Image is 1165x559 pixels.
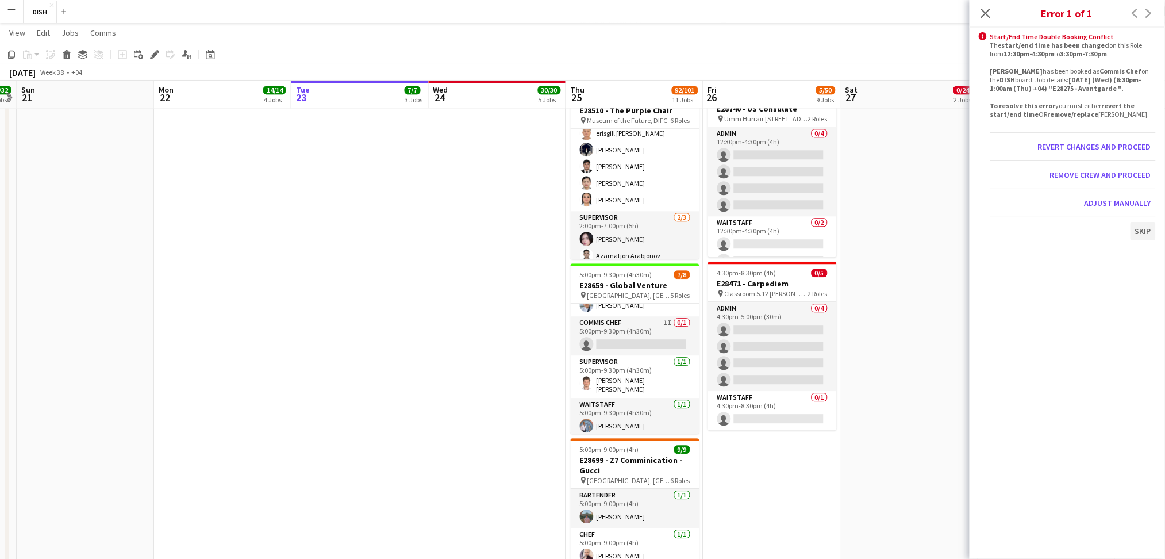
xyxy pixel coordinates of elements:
span: 6 Roles [671,476,690,485]
span: Sat [845,85,858,95]
a: Edit [32,25,55,40]
span: Mon [159,85,174,95]
span: 0/5 [812,269,828,277]
b: start/end time has been changed [1002,41,1110,49]
span: Sun [21,85,35,95]
div: 3 Jobs [405,95,423,104]
app-card-role: Commis Chef5/52:00pm-7:00pm (5h)erisgill [PERSON_NAME][PERSON_NAME][PERSON_NAME][PERSON_NAME][PER... [571,105,699,211]
h3: E28740 - US Consulate [708,104,837,114]
span: Edit [37,28,50,38]
div: 9 Jobs [817,95,835,104]
h3: E28510 - The Purple Chair [571,105,699,116]
button: Revert changes and proceed [1033,137,1156,156]
span: Tue [296,85,310,95]
span: Classroom 5.12 [PERSON_NAME][GEOGRAPHIC_DATA], TBC [725,289,808,298]
b: Commis Chef [1100,67,1142,75]
b: To resolve this error [990,101,1056,110]
b: remove/replace [1048,110,1099,118]
b: 12:30pm-4:30pm [1004,49,1055,58]
span: 7/7 [405,86,421,94]
div: 2 Jobs [954,95,972,104]
span: 25 [569,91,585,104]
span: Jobs [61,28,79,38]
span: 5 Roles [671,291,690,300]
b: [DATE] (Wed) (6:30pm-1:00am (Thu) +04) "E28275 - Avantgarde " [990,75,1141,93]
span: 22 [157,91,174,104]
span: 9/9 [674,445,690,454]
div: Start/End Time Double Booking Conflict [990,32,1156,41]
app-card-role: Waitstaff0/212:30pm-4:30pm (4h) [708,216,837,272]
span: Museum of the Future, DIFC [587,116,668,125]
app-job-card: 5:00pm-9:30pm (4h30m)7/8E28659 - Global Venture [GEOGRAPHIC_DATA], [GEOGRAPHIC_DATA] - Apartment ... [571,263,699,434]
b: 3:30pm-7:30pm [1060,49,1108,58]
b: [PERSON_NAME] [990,67,1043,75]
app-card-role: Admin0/44:30pm-5:00pm (30m) [708,302,837,391]
app-card-role: Supervisor2/32:00pm-7:00pm (5h)[PERSON_NAME]Azamatjon Arabjonov [571,211,699,284]
button: DISH [24,1,57,23]
app-card-role: Waitstaff1/15:00pm-9:30pm (4h30m)[PERSON_NAME] [571,398,699,437]
div: 11 Jobs [672,95,698,104]
app-job-card: 4:30pm-8:30pm (4h)0/5E28471 - Carpediem Classroom 5.12 [PERSON_NAME][GEOGRAPHIC_DATA], TBC2 Roles... [708,262,837,430]
app-card-role: Commis Chef1I0/15:00pm-9:30pm (4h30m) [571,316,699,355]
app-card-role: Admin0/412:30pm-4:30pm (4h) [708,127,837,216]
span: [GEOGRAPHIC_DATA], [GEOGRAPHIC_DATA], [GEOGRAPHIC_DATA] [587,476,671,485]
span: 2 Roles [808,114,828,123]
span: 23 [294,91,310,104]
button: Skip [1131,222,1156,240]
a: Comms [86,25,121,40]
h3: E28659 - Global Venture [571,280,699,290]
a: View [5,25,30,40]
span: 5:00pm-9:00pm (4h) [580,445,639,454]
span: 0/24 [953,86,973,94]
span: 21 [20,91,35,104]
h3: E28471 - Carpediem [708,278,837,289]
div: +04 [71,68,82,76]
span: Fri [708,85,717,95]
span: [GEOGRAPHIC_DATA], [GEOGRAPHIC_DATA] - Apartment 2602 [587,291,671,300]
span: Umm Hurrair [STREET_ADDRESS] [725,114,808,123]
button: Adjust manually [1080,194,1156,212]
app-card-role: Bartender1/15:00pm-9:00pm (4h)[PERSON_NAME] [571,489,699,528]
h3: Error 1 of 1 [970,6,1165,21]
div: The on this Role from to . has been booked as on the board. Job details: . you must either OR [PE... [990,41,1156,118]
span: 30/30 [538,86,561,94]
b: DISH [1000,75,1016,84]
span: 7/8 [674,270,690,279]
app-card-role: Waitstaff0/14:30pm-8:30pm (4h) [708,391,837,430]
span: Week 38 [38,68,67,76]
span: 24 [432,91,448,104]
div: [DATE] [9,67,36,78]
span: View [9,28,25,38]
span: 92/101 [672,86,698,94]
span: 27 [844,91,858,104]
button: Remove crew and proceed [1045,166,1156,184]
a: Jobs [57,25,83,40]
b: revert the start/end time [990,101,1135,118]
span: 6 Roles [671,116,690,125]
span: 4:30pm-8:30pm (4h) [717,269,776,277]
app-job-card: 2:00pm-7:00pm (5h)38/40E28510 - The Purple Chair Museum of the Future, DIFC6 RolesMay [PERSON_NAM... [571,89,699,259]
span: 2 Roles [808,289,828,298]
h3: E28699 - Z7 Comminication - Gucci [571,455,699,476]
span: 5:00pm-9:30pm (4h30m) [580,270,652,279]
span: Wed [433,85,448,95]
span: Comms [90,28,116,38]
div: 5 Jobs [539,95,560,104]
span: 14/14 [263,86,286,94]
app-job-card: 12:30pm-4:30pm (4h)0/6E28740 - US Consulate Umm Hurrair [STREET_ADDRESS]2 RolesAdmin0/412:30pm-4:... [708,87,837,257]
span: 5/50 [816,86,836,94]
span: 26 [706,91,717,104]
span: Thu [571,85,585,95]
app-card-role: Supervisor1/15:00pm-9:30pm (4h30m)[PERSON_NAME] [PERSON_NAME] [571,355,699,398]
div: 4 Jobs [264,95,286,104]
